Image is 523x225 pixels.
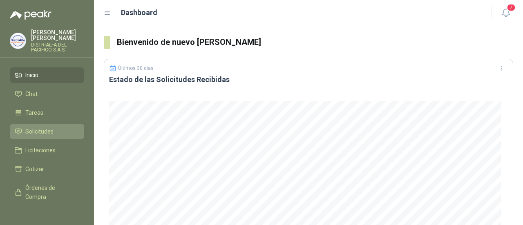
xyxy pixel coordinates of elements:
button: 7 [498,6,513,20]
a: Órdenes de Compra [10,180,84,205]
span: Cotizar [25,165,44,174]
a: Solicitudes [10,124,84,139]
span: Órdenes de Compra [25,183,76,201]
span: Tareas [25,108,43,117]
h3: Estado de las Solicitudes Recibidas [109,75,508,85]
h3: Bienvenido de nuevo [PERSON_NAME] [117,36,514,49]
a: Inicio [10,67,84,83]
p: [PERSON_NAME] [PERSON_NAME] [31,29,84,41]
span: Chat [25,89,38,98]
img: Logo peakr [10,10,51,20]
a: Cotizar [10,161,84,177]
h1: Dashboard [121,7,157,18]
span: Licitaciones [25,146,56,155]
span: Inicio [25,71,38,80]
span: 7 [507,4,516,11]
span: Solicitudes [25,127,54,136]
a: Tareas [10,105,84,120]
p: Últimos 30 días [118,65,154,71]
img: Company Logo [10,33,26,49]
a: Licitaciones [10,143,84,158]
a: Chat [10,86,84,102]
p: DISTRIALFA DEL PACIFICO S.A.S. [31,42,84,52]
